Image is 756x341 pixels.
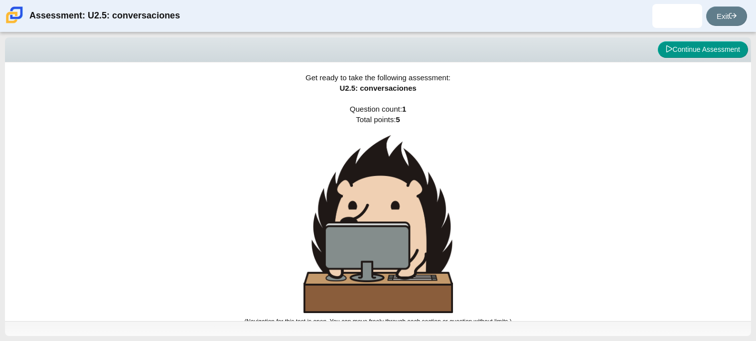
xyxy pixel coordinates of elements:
[658,41,748,58] button: Continue Assessment
[303,135,453,313] img: hedgehog-behind-computer-large.png
[402,105,406,113] b: 1
[29,4,180,28] div: Assessment: U2.5: conversaciones
[396,115,400,124] b: 5
[706,6,747,26] a: Exit
[244,105,511,325] span: Question count: Total points:
[305,73,451,82] span: Get ready to take the following assessment:
[669,8,685,24] img: yazmin.delgado.gTGdMF
[244,318,511,325] small: (Navigation for this test is open. You can move freely through each section or question without l...
[4,18,25,27] a: Carmen School of Science & Technology
[339,84,416,92] span: U2.5: conversaciones
[4,4,25,25] img: Carmen School of Science & Technology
